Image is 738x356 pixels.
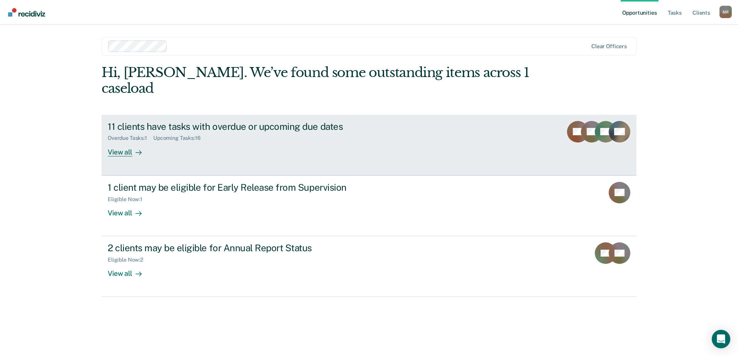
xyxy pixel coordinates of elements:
div: 2 clients may be eligible for Annual Report Status [108,242,379,254]
div: Eligible Now : 1 [108,196,149,203]
div: View all [108,141,151,156]
div: Overdue Tasks : 1 [108,135,153,141]
a: 11 clients have tasks with overdue or upcoming due datesOverdue Tasks:1Upcoming Tasks:16View all [102,115,636,175]
div: Clear officers [591,43,627,50]
a: 2 clients may be eligible for Annual Report StatusEligible Now:2View all [102,236,636,297]
div: Eligible Now : 2 [108,257,149,263]
div: Upcoming Tasks : 16 [153,135,207,141]
div: 11 clients have tasks with overdue or upcoming due dates [108,121,379,132]
div: 1 client may be eligible for Early Release from Supervision [108,182,379,193]
div: View all [108,202,151,217]
img: Recidiviz [8,8,45,17]
div: Open Intercom Messenger [712,330,730,348]
div: M R [719,6,732,18]
div: View all [108,263,151,278]
div: Hi, [PERSON_NAME]. We’ve found some outstanding items across 1 caseload [102,65,530,96]
button: Profile dropdown button [719,6,732,18]
a: 1 client may be eligible for Early Release from SupervisionEligible Now:1View all [102,175,636,236]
